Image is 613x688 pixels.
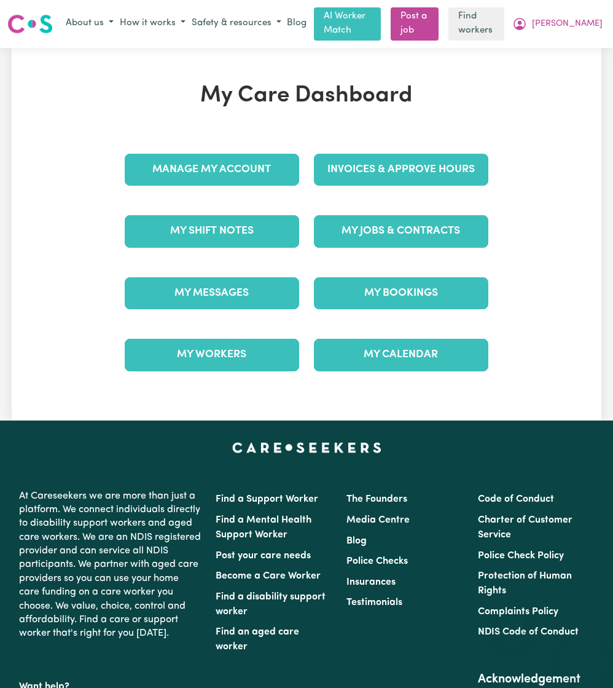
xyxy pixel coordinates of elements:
[478,571,572,596] a: Protection of Human Rights
[346,536,367,546] a: Blog
[314,277,488,309] a: My Bookings
[216,571,321,581] a: Become a Care Worker
[532,17,603,31] span: [PERSON_NAME]
[346,556,408,566] a: Police Checks
[216,515,311,540] a: Find a Mental Health Support Worker
[346,494,407,504] a: The Founders
[7,13,53,35] img: Careseekers logo
[314,154,488,186] a: Invoices & Approve Hours
[509,14,606,34] button: My Account
[117,82,496,109] h1: My Care Dashboard
[478,515,572,540] a: Charter of Customer Service
[125,339,299,371] a: My Workers
[314,7,381,41] a: AI Worker Match
[346,598,402,607] a: Testimonials
[189,14,284,34] button: Safety & resources
[125,154,299,186] a: Manage My Account
[284,14,309,33] a: Blog
[391,7,439,41] a: Post a job
[346,515,410,525] a: Media Centre
[478,494,554,504] a: Code of Conduct
[63,14,117,34] button: About us
[500,609,525,634] iframe: Close message
[216,494,318,504] a: Find a Support Worker
[478,607,558,617] a: Complaints Policy
[564,639,603,678] iframe: Button to launch messaging window
[117,14,189,34] button: How it works
[346,577,396,587] a: Insurances
[314,339,488,371] a: My Calendar
[216,592,326,617] a: Find a disability support worker
[125,215,299,247] a: My Shift Notes
[232,443,381,453] a: Careseekers home page
[448,7,504,41] a: Find workers
[216,551,311,561] a: Post your care needs
[478,627,579,637] a: NDIS Code of Conduct
[314,215,488,247] a: My Jobs & Contracts
[125,277,299,309] a: My Messages
[478,551,564,561] a: Police Check Policy
[7,10,53,38] a: Careseekers logo
[19,484,201,646] p: At Careseekers we are more than just a platform. We connect individuals directly to disability su...
[216,627,299,652] a: Find an aged care worker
